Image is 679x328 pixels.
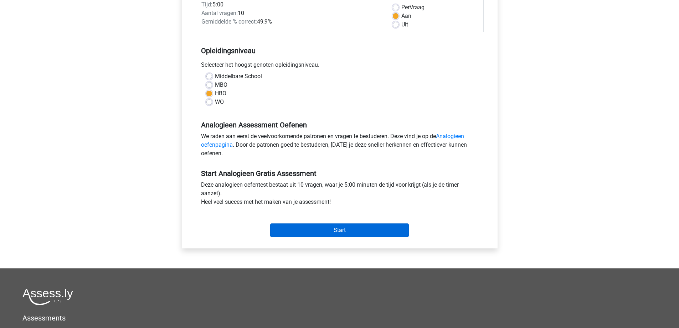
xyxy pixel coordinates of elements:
[215,81,227,89] label: MBO
[196,181,484,209] div: Deze analogieen oefentest bestaat uit 10 vragen, waar je 5:00 minuten de tijd voor krijgt (als je...
[201,44,478,58] h5: Opleidingsniveau
[196,0,387,9] div: 5:00
[270,223,409,237] input: Start
[196,9,387,17] div: 10
[401,12,411,20] label: Aan
[196,17,387,26] div: 49,9%
[201,169,478,178] h5: Start Analogieen Gratis Assessment
[401,20,408,29] label: Uit
[201,1,212,8] span: Tijd:
[401,4,410,11] span: Per
[215,72,262,81] label: Middelbare School
[196,132,484,161] div: We raden aan eerst de veelvoorkomende patronen en vragen te bestuderen. Deze vind je op de . Door...
[201,10,238,16] span: Aantal vragen:
[201,121,478,129] h5: Analogieen Assessment Oefenen
[22,288,73,305] img: Assessly logo
[201,18,257,25] span: Gemiddelde % correct:
[401,3,425,12] label: Vraag
[215,98,224,106] label: WO
[196,61,484,72] div: Selecteer het hoogst genoten opleidingsniveau.
[215,89,226,98] label: HBO
[22,314,657,322] h5: Assessments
